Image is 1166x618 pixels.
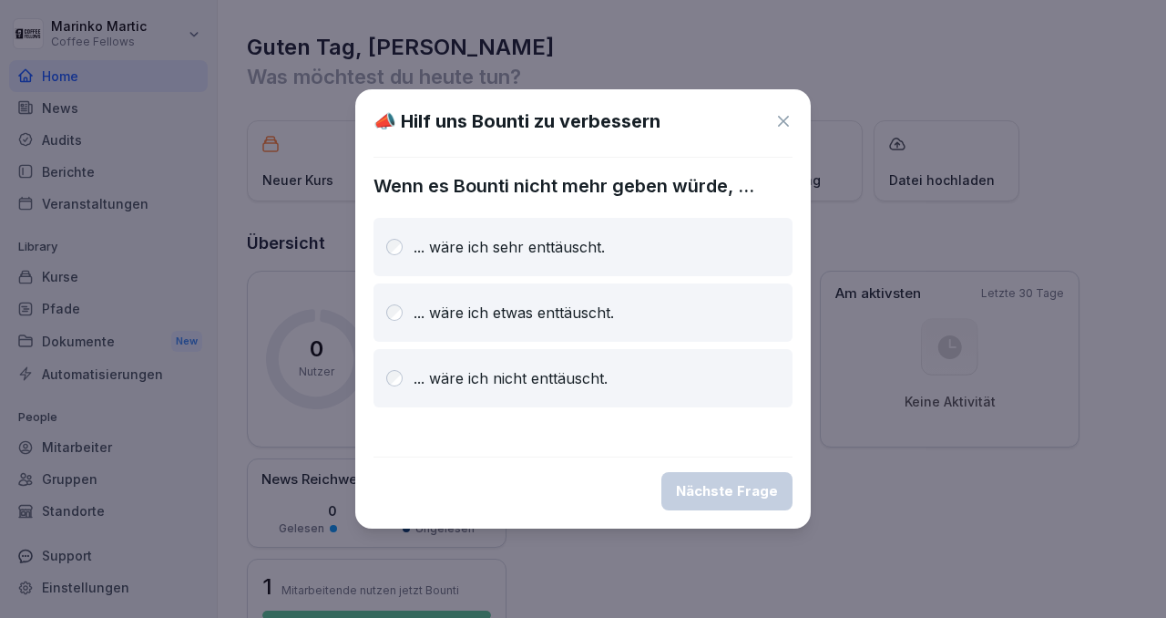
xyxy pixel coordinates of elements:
[373,108,660,135] h1: 📣 Hilf uns Bounti zu verbessern
[676,481,778,501] div: Nächste Frage
[414,236,605,258] p: ... wäre ich sehr enttäuscht.
[414,302,614,324] p: ... wäre ich etwas enttäuscht.
[373,172,793,200] p: Wenn es Bounti nicht mehr geben würde, ...
[414,367,608,389] p: ... wäre ich nicht enttäuscht.
[661,472,793,510] button: Nächste Frage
